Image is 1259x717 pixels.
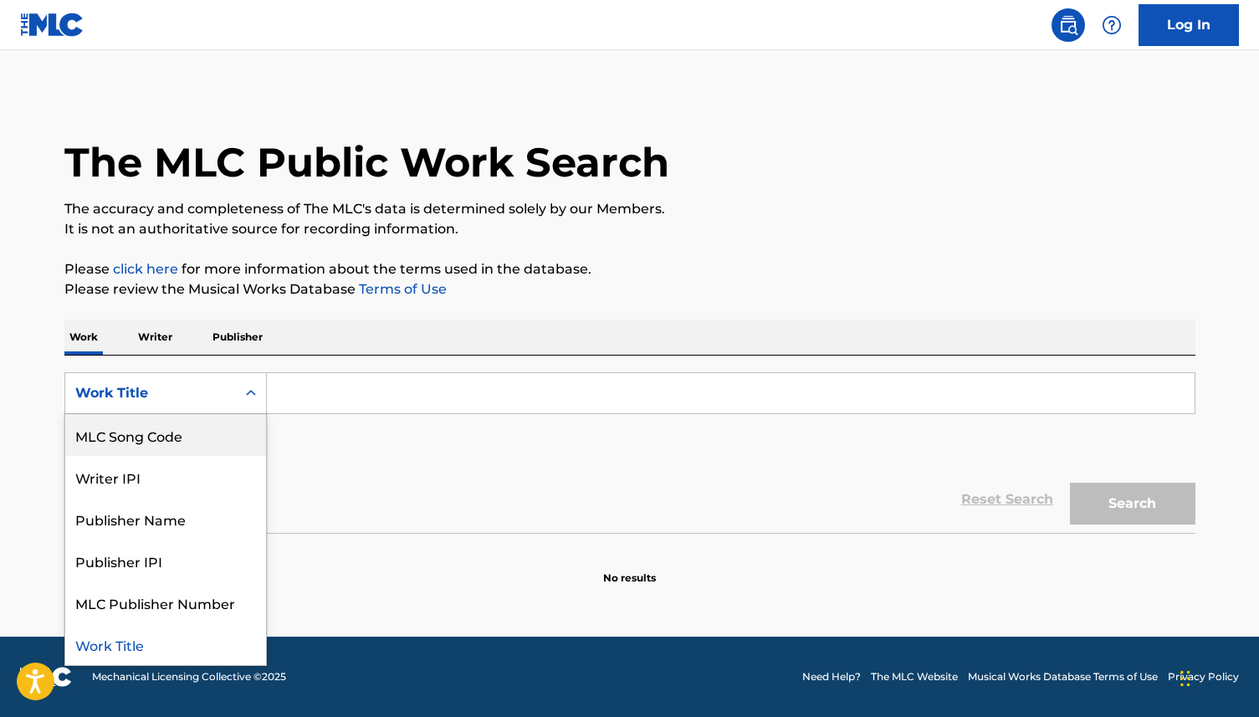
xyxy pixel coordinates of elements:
[20,667,72,687] img: logo
[64,199,1195,219] p: The accuracy and completeness of The MLC's data is determined solely by our Members.
[65,540,266,581] div: Publisher IPI
[1175,637,1259,717] iframe: Chat Widget
[1139,4,1239,46] a: Log In
[1058,15,1078,35] img: search
[64,259,1195,279] p: Please for more information about the terms used in the database.
[603,551,656,586] p: No results
[65,414,266,456] div: MLC Song Code
[65,498,266,540] div: Publisher Name
[133,320,177,355] p: Writer
[92,669,286,684] span: Mechanical Licensing Collective © 2025
[802,669,861,684] a: Need Help?
[65,581,266,623] div: MLC Publisher Number
[207,320,268,355] p: Publisher
[75,383,226,403] div: Work Title
[64,279,1195,300] p: Please review the Musical Works Database
[64,137,669,187] h1: The MLC Public Work Search
[65,456,266,498] div: Writer IPI
[64,320,103,355] p: Work
[65,623,266,665] div: Work Title
[968,669,1158,684] a: Musical Works Database Terms of Use
[1180,653,1190,704] div: Drag
[113,261,178,277] a: click here
[20,13,84,37] img: MLC Logo
[64,372,1195,533] form: Search Form
[1102,15,1122,35] img: help
[871,669,958,684] a: The MLC Website
[1052,8,1085,42] a: Public Search
[1095,8,1128,42] div: Help
[356,281,447,297] a: Terms of Use
[64,219,1195,239] p: It is not an authoritative source for recording information.
[1168,669,1239,684] a: Privacy Policy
